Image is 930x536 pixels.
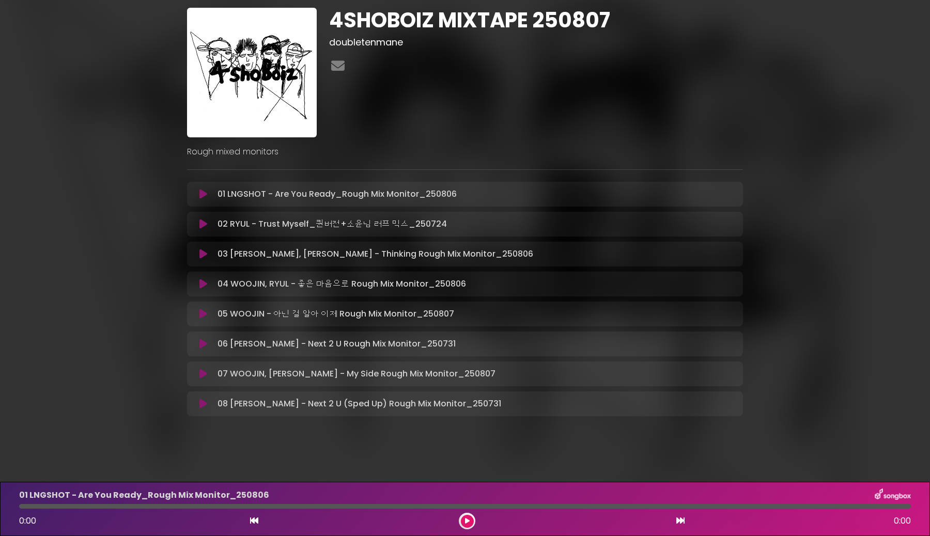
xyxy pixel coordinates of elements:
p: 06 [PERSON_NAME] - Next 2 U Rough Mix Monitor_250731 [218,338,456,350]
p: Rough mixed monitors [187,146,743,158]
p: 04 WOOJIN, RYUL - 좋은 마음으로 Rough Mix Monitor_250806 [218,278,466,290]
p: 05 WOOJIN - 아닌 걸 알아 이제 Rough Mix Monitor_250807 [218,308,454,320]
h3: doubletenmane [329,37,743,48]
p: 07 WOOJIN, [PERSON_NAME] - My Side Rough Mix Monitor_250807 [218,368,495,380]
p: 02 RYUL - Trust Myself_퀀버전+소윤님 러프 믹스_250724 [218,218,447,230]
p: 03 [PERSON_NAME], [PERSON_NAME] - Thinking Rough Mix Monitor_250806 [218,248,533,260]
p: 01 LNGSHOT - Are You Ready_Rough Mix Monitor_250806 [218,188,457,200]
p: 08 [PERSON_NAME] - Next 2 U (Sped Up) Rough Mix Monitor_250731 [218,398,501,410]
img: WpJZf4DWQ0Wh4nhxdG2j [187,8,317,137]
h1: 4SHOBOIZ MIXTAPE 250807 [329,8,743,33]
